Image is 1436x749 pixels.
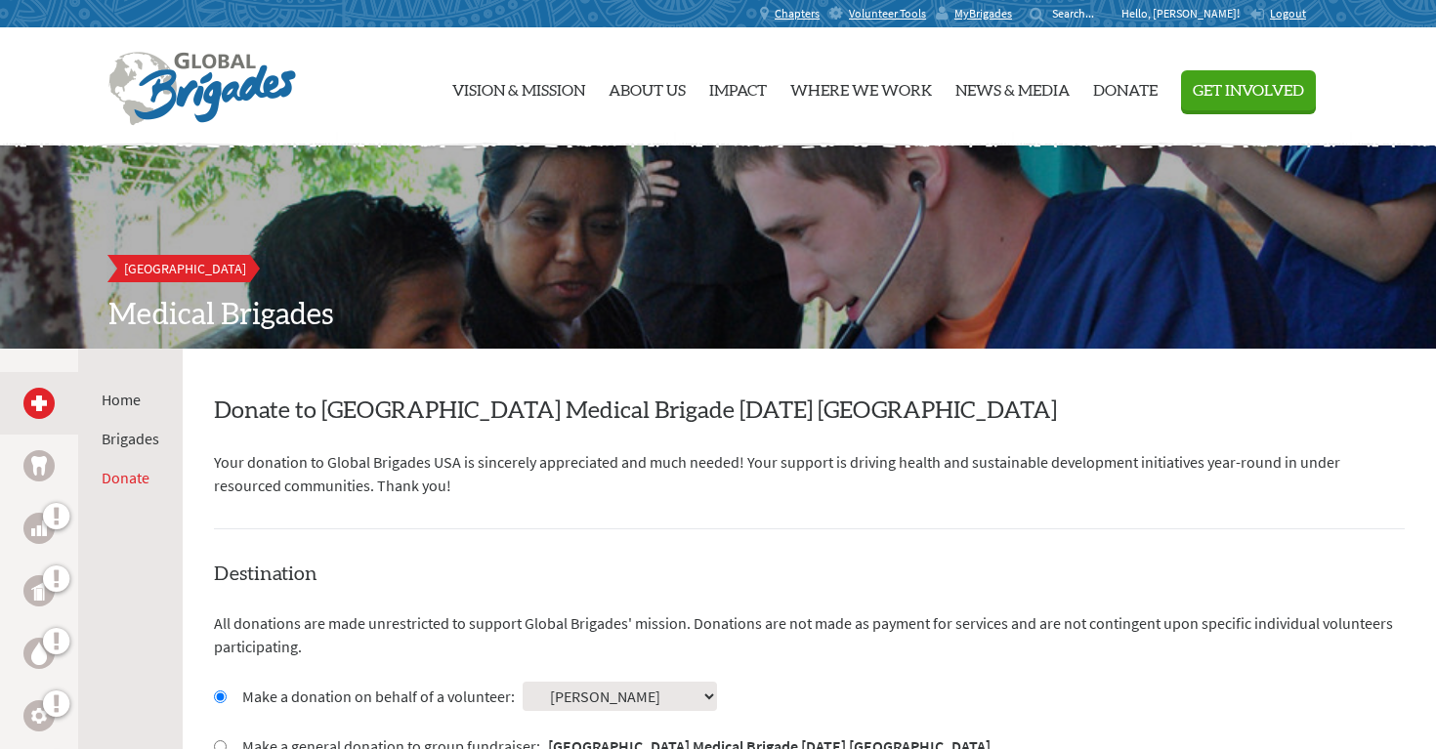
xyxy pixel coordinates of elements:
span: [GEOGRAPHIC_DATA] [124,260,246,277]
a: Where We Work [790,36,932,138]
img: Dental [31,456,47,475]
a: Business [23,513,55,544]
a: Engineering [23,700,55,731]
a: [GEOGRAPHIC_DATA] [108,255,262,282]
a: Home [102,390,141,409]
img: Water [31,642,47,664]
img: Medical [31,395,47,411]
a: Donate [102,468,149,487]
input: Search... [1052,6,1108,21]
a: Vision & Mission [452,36,585,138]
a: News & Media [955,36,1070,138]
a: Donate [1093,36,1158,138]
li: Donate [102,466,159,489]
label: Make a donation on behalf of a volunteer: [242,685,515,708]
h2: Medical Brigades [108,298,1328,333]
a: Dental [23,450,55,481]
p: All donations are made unrestricted to support Global Brigades' mission. Donations are not made a... [214,611,1405,658]
img: Public Health [31,581,47,601]
span: Chapters [775,6,820,21]
li: Home [102,388,159,411]
li: Brigades [102,427,159,450]
span: Get Involved [1193,83,1304,99]
img: Engineering [31,708,47,724]
a: Brigades [102,429,159,448]
a: Impact [709,36,767,138]
a: Public Health [23,575,55,606]
a: About Us [609,36,686,138]
h4: Destination [214,561,1405,588]
button: Get Involved [1181,70,1316,110]
p: Your donation to Global Brigades USA is sincerely appreciated and much needed! Your support is dr... [214,450,1405,497]
p: Hello, [PERSON_NAME]! [1121,6,1249,21]
span: Logout [1270,6,1306,21]
h2: Donate to [GEOGRAPHIC_DATA] Medical Brigade [DATE] [GEOGRAPHIC_DATA] [214,395,1405,427]
span: Volunteer Tools [849,6,926,21]
span: MyBrigades [954,6,1012,21]
a: Logout [1249,6,1306,21]
img: Business [31,520,47,536]
a: Medical [23,388,55,419]
img: Global Brigades Logo [108,52,296,126]
a: Water [23,638,55,669]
